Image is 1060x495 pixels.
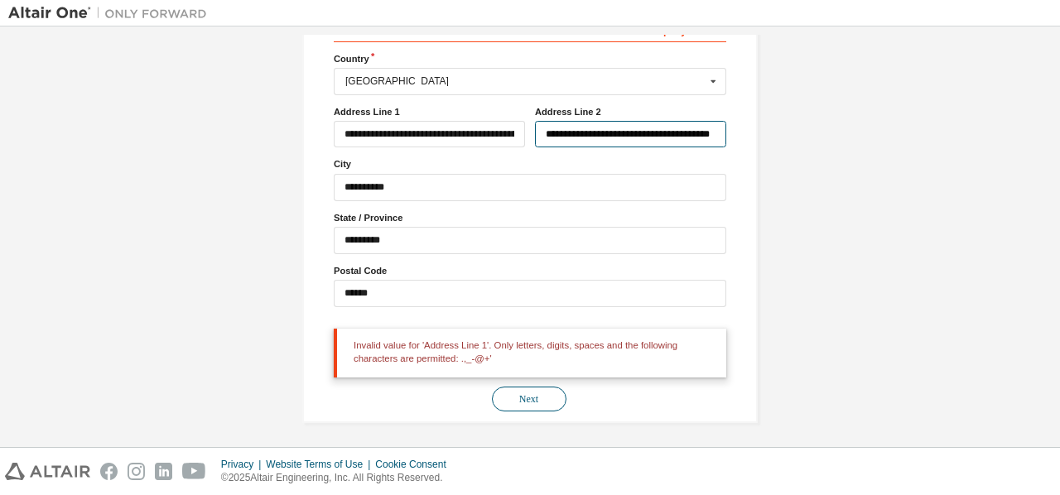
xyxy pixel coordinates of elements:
[266,458,375,471] div: Website Terms of Use
[334,105,525,118] label: Address Line 1
[5,463,90,480] img: altair_logo.svg
[334,329,726,377] div: Invalid value for 'Address Line 1'. Only letters, digits, spaces and the following characters are...
[155,463,172,480] img: linkedin.svg
[128,463,145,480] img: instagram.svg
[492,387,566,411] button: Next
[334,157,726,171] label: City
[182,463,206,480] img: youtube.svg
[375,458,455,471] div: Cookie Consent
[535,105,726,118] label: Address Line 2
[334,211,726,224] label: State / Province
[221,458,266,471] div: Privacy
[100,463,118,480] img: facebook.svg
[221,471,456,485] p: © 2025 Altair Engineering, Inc. All Rights Reserved.
[8,5,215,22] img: Altair One
[334,52,726,65] label: Country
[334,264,726,277] label: Postal Code
[345,76,706,86] div: [GEOGRAPHIC_DATA]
